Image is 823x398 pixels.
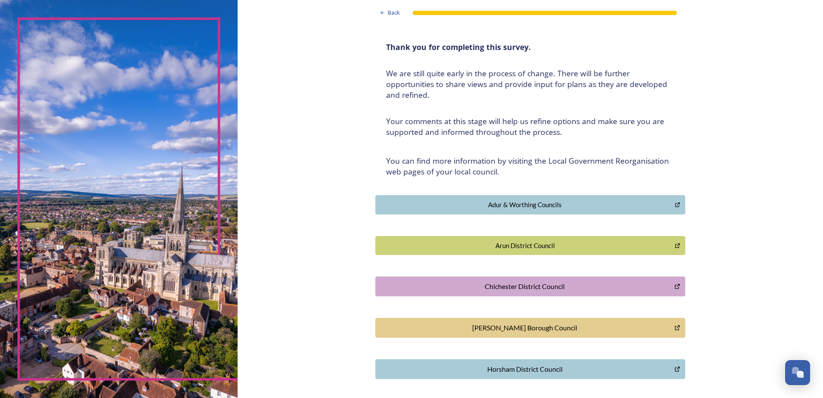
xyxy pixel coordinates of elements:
div: Horsham District Council [380,364,670,374]
button: Horsham District Council [375,359,685,379]
button: Chichester District Council [375,277,685,296]
div: Chichester District Council [380,281,670,292]
span: Back [388,9,400,17]
h4: Your comments at this stage will help us refine options and make sure you are supported and infor... [386,116,674,137]
div: Arun District Council [380,241,670,251]
h4: You can find more information by visiting the Local Government Reorganisation web pages of your l... [386,155,674,177]
button: Adur & Worthing Councils [375,195,685,215]
div: [PERSON_NAME] Borough Council [380,323,670,333]
button: Open Chat [785,360,810,385]
button: Arun District Council [375,236,685,255]
h4: We are still quite early in the process of change. There will be further opportunities to share v... [386,68,674,100]
button: Crawley Borough Council [375,318,685,338]
strong: Thank you for completing this survey. [386,42,531,52]
div: Adur & Worthing Councils [380,200,670,210]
